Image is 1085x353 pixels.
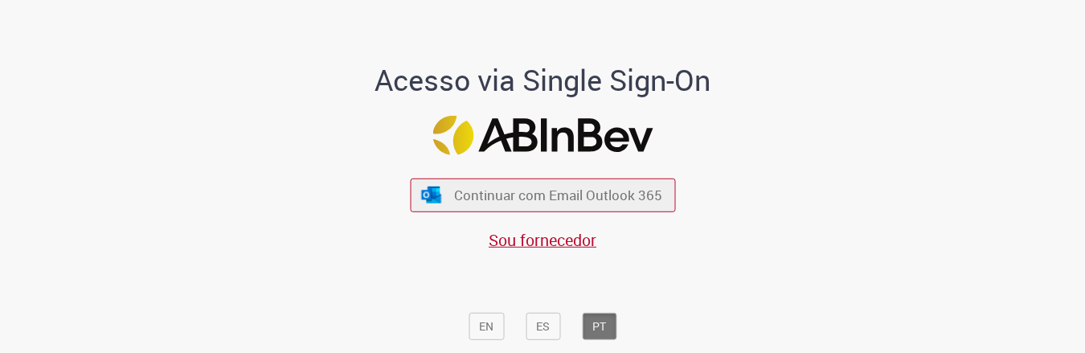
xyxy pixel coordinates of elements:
[320,64,766,96] h1: Acesso via Single Sign-On
[432,115,653,154] img: Logo ABInBev
[420,187,443,203] img: ícone Azure/Microsoft 360
[469,313,504,340] button: EN
[410,179,675,211] button: ícone Azure/Microsoft 360 Continuar com Email Outlook 365
[582,313,616,340] button: PT
[526,313,560,340] button: ES
[454,186,662,204] span: Continuar com Email Outlook 365
[489,228,596,250] a: Sou fornecedor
